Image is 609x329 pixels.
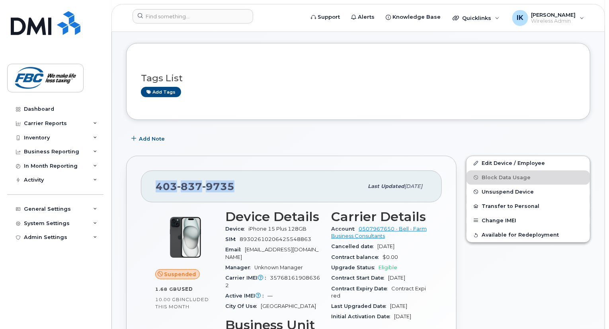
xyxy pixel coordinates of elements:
[331,286,391,292] span: Contract Expiry Date
[155,296,209,309] span: included this month
[531,12,576,18] span: [PERSON_NAME]
[380,9,446,25] a: Knowledge Base
[467,213,590,228] button: Change IMEI
[467,199,590,213] button: Transfer to Personal
[467,170,590,185] button: Block Data Usage
[394,313,411,319] span: [DATE]
[331,313,394,319] span: Initial Activation Date
[177,286,193,292] span: used
[155,286,177,292] span: 1.68 GB
[379,264,397,270] span: Eligible
[517,13,523,23] span: IK
[225,236,240,242] span: SIM
[331,303,390,309] span: Last Upgraded Date
[467,185,590,199] button: Unsuspend Device
[225,293,267,299] span: Active IMEI
[331,286,426,299] span: Contract Expired
[225,226,248,232] span: Device
[225,264,254,270] span: Manager
[462,15,491,21] span: Quicklinks
[162,213,209,261] img: iPhone_15_Black.png
[390,303,407,309] span: [DATE]
[392,13,441,21] span: Knowledge Base
[139,135,165,143] span: Add Note
[377,243,394,249] span: [DATE]
[331,210,427,224] h3: Carrier Details
[388,275,405,281] span: [DATE]
[531,18,576,24] span: Wireless Admin
[202,180,234,192] span: 9735
[467,228,590,242] button: Available for Redeployment
[225,247,318,260] span: [EMAIL_ADDRESS][DOMAIN_NAME]
[383,254,398,260] span: $0.00
[141,73,576,83] h3: Tags List
[225,303,261,309] span: City Of Use
[331,243,377,249] span: Cancelled date
[225,275,320,288] span: 357681619086362
[331,254,383,260] span: Contract balance
[254,264,303,270] span: Unknown Manager
[155,297,180,302] span: 10.00 GB
[404,183,422,189] span: [DATE]
[133,9,253,23] input: Find something...
[126,132,172,146] button: Add Note
[482,189,534,195] span: Unsuspend Device
[345,9,380,25] a: Alerts
[164,270,196,278] span: Suspended
[225,275,270,281] span: Carrier IMEI
[240,236,311,242] span: 89302610206425548863
[358,13,375,21] span: Alerts
[225,247,245,253] span: Email
[467,156,590,170] a: Edit Device / Employee
[177,180,202,192] span: 837
[507,10,590,26] div: Ibrahim Kabir
[225,210,322,224] h3: Device Details
[248,226,306,232] span: iPhone 15 Plus 128GB
[318,13,340,21] span: Support
[141,87,181,97] a: Add tags
[331,226,427,239] a: 0507967650 - Bell - Farm Business Consultants
[261,303,316,309] span: [GEOGRAPHIC_DATA]
[447,10,505,26] div: Quicklinks
[331,264,379,270] span: Upgrade Status
[482,232,559,238] span: Available for Redeployment
[156,180,234,192] span: 403
[331,226,359,232] span: Account
[305,9,345,25] a: Support
[331,275,388,281] span: Contract Start Date
[368,183,404,189] span: Last updated
[267,293,273,299] span: —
